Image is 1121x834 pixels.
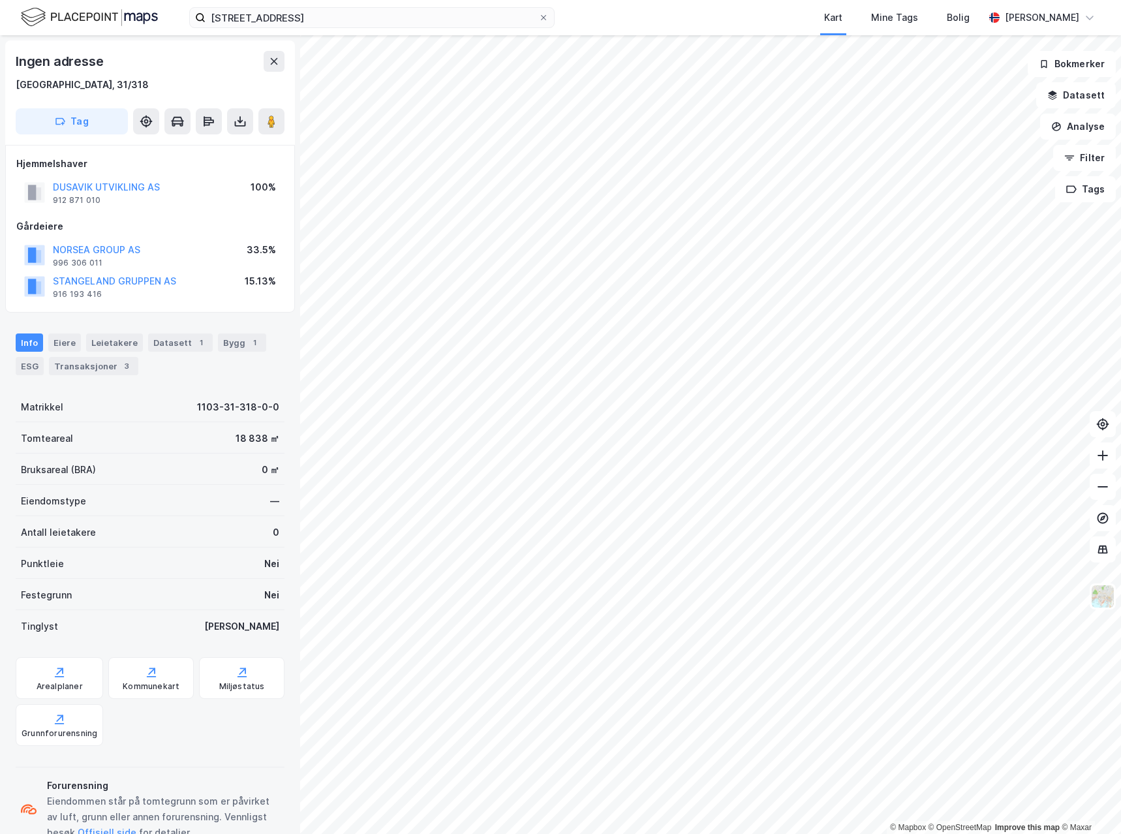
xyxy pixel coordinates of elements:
[273,525,279,540] div: 0
[16,156,284,172] div: Hjemmelshaver
[262,462,279,478] div: 0 ㎡
[947,10,970,25] div: Bolig
[21,493,86,509] div: Eiendomstype
[824,10,842,25] div: Kart
[995,823,1060,832] a: Improve this map
[245,273,276,289] div: 15.13%
[1090,584,1115,609] img: Z
[204,619,279,634] div: [PERSON_NAME]
[264,556,279,572] div: Nei
[247,242,276,258] div: 33.5%
[22,728,97,739] div: Grunnforurensning
[1036,82,1116,108] button: Datasett
[16,108,128,134] button: Tag
[16,77,149,93] div: [GEOGRAPHIC_DATA], 31/318
[206,8,538,27] input: Søk på adresse, matrikkel, gårdeiere, leietakere eller personer
[148,333,213,352] div: Datasett
[270,493,279,509] div: —
[16,51,106,72] div: Ingen adresse
[37,681,83,692] div: Arealplaner
[871,10,918,25] div: Mine Tags
[120,360,133,373] div: 3
[194,336,207,349] div: 1
[1005,10,1079,25] div: [PERSON_NAME]
[1056,771,1121,834] iframe: Chat Widget
[21,462,96,478] div: Bruksareal (BRA)
[21,587,72,603] div: Festegrunn
[236,431,279,446] div: 18 838 ㎡
[219,681,265,692] div: Miljøstatus
[1028,51,1116,77] button: Bokmerker
[21,525,96,540] div: Antall leietakere
[1055,176,1116,202] button: Tags
[16,333,43,352] div: Info
[53,195,100,206] div: 912 871 010
[16,357,44,375] div: ESG
[47,778,279,794] div: Forurensning
[123,681,179,692] div: Kommunekart
[248,336,261,349] div: 1
[16,219,284,234] div: Gårdeiere
[53,258,102,268] div: 996 306 011
[49,357,138,375] div: Transaksjoner
[1040,114,1116,140] button: Analyse
[21,399,63,415] div: Matrikkel
[21,6,158,29] img: logo.f888ab2527a4732fd821a326f86c7f29.svg
[929,823,992,832] a: OpenStreetMap
[86,333,143,352] div: Leietakere
[1053,145,1116,171] button: Filter
[21,556,64,572] div: Punktleie
[48,333,81,352] div: Eiere
[218,333,266,352] div: Bygg
[890,823,926,832] a: Mapbox
[1056,771,1121,834] div: Kontrollprogram for chat
[53,289,102,300] div: 916 193 416
[21,619,58,634] div: Tinglyst
[264,587,279,603] div: Nei
[251,179,276,195] div: 100%
[21,431,73,446] div: Tomteareal
[197,399,279,415] div: 1103-31-318-0-0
